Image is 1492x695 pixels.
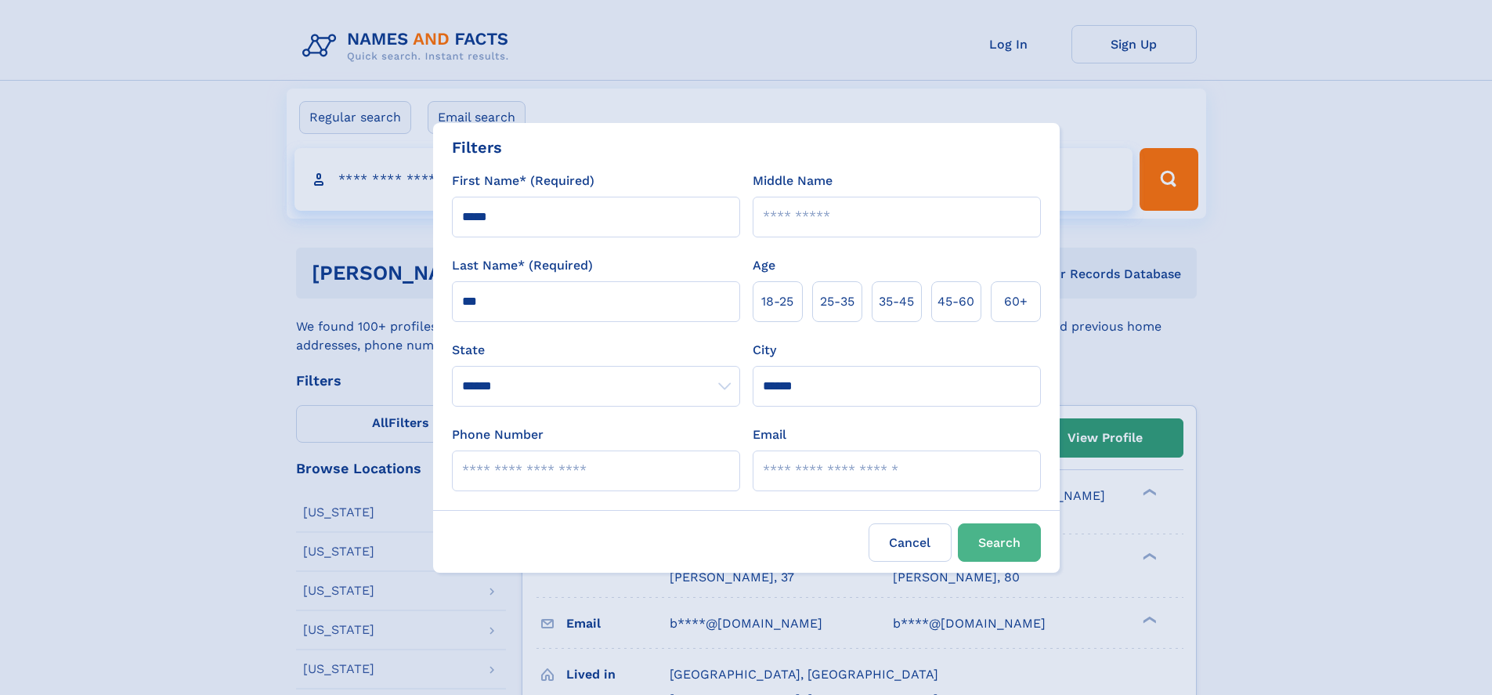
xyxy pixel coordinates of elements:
[761,292,793,311] span: 18‑25
[753,256,775,275] label: Age
[452,256,593,275] label: Last Name* (Required)
[1004,292,1028,311] span: 60+
[869,523,952,562] label: Cancel
[958,523,1041,562] button: Search
[452,425,544,444] label: Phone Number
[937,292,974,311] span: 45‑60
[879,292,914,311] span: 35‑45
[452,172,594,190] label: First Name* (Required)
[753,425,786,444] label: Email
[753,341,776,360] label: City
[452,341,740,360] label: State
[820,292,854,311] span: 25‑35
[753,172,833,190] label: Middle Name
[452,136,502,159] div: Filters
